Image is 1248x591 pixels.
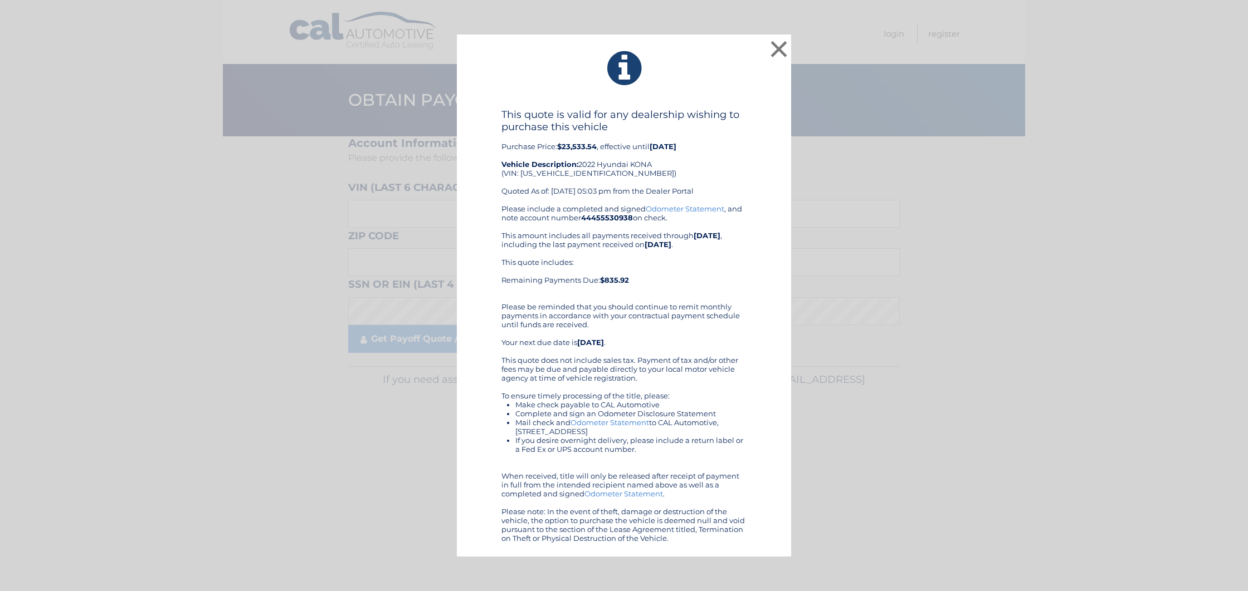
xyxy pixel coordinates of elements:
b: 44455530938 [581,213,633,222]
li: Make check payable to CAL Automotive [515,400,747,409]
b: [DATE] [577,338,604,347]
a: Odometer Statement [571,418,649,427]
div: Please include a completed and signed , and note account number on check. This amount includes al... [501,204,747,543]
button: × [768,38,790,60]
h4: This quote is valid for any dealership wishing to purchase this vehicle [501,109,747,133]
b: [DATE] [650,142,676,151]
li: Complete and sign an Odometer Disclosure Statement [515,409,747,418]
b: $835.92 [600,275,629,284]
b: [DATE] [694,231,720,240]
div: Purchase Price: , effective until 2022 Hyundai KONA (VIN: [US_VEHICLE_IDENTIFICATION_NUMBER]) Quo... [501,109,747,204]
li: Mail check and to CAL Automotive, [STREET_ADDRESS] [515,418,747,436]
strong: Vehicle Description: [501,160,578,169]
a: Odometer Statement [584,489,663,498]
div: This quote includes: Remaining Payments Due: [501,258,747,293]
a: Odometer Statement [646,204,724,213]
li: If you desire overnight delivery, please include a return label or a Fed Ex or UPS account number. [515,436,747,454]
b: $23,533.54 [557,142,597,151]
b: [DATE] [645,240,671,249]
